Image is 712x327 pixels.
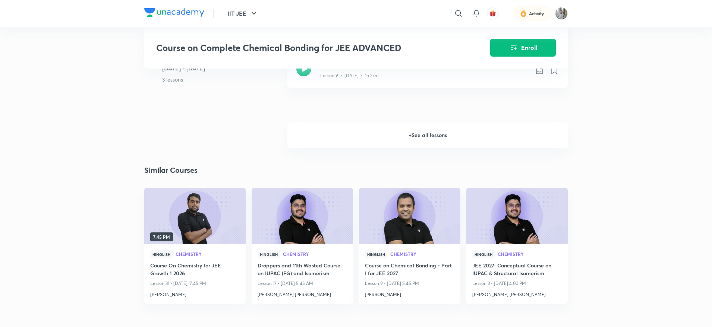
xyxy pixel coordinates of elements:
button: Enroll [490,39,556,57]
span: Chemistry [498,252,562,256]
a: [PERSON_NAME] [PERSON_NAME] [472,288,562,298]
a: Course On Chemistry for JEE Growth 1 2026 [150,261,240,279]
a: new-thumbnail7:45 PM [144,188,246,244]
a: L-09 | Chemical Bonding for Jee Advanced 2027Lesson 9 • [DATE] • 1h 27m [287,53,568,97]
span: Hinglish [365,250,387,258]
a: [PERSON_NAME] [PERSON_NAME] [258,288,347,298]
span: 7:45 PM [150,232,173,241]
img: avatar [489,10,496,17]
span: Chemistry [390,252,454,256]
button: IIT JEE [223,6,263,21]
p: Lesson 9 • [DATE] • 1h 27m [320,72,379,79]
img: new-thumbnail [251,187,354,245]
img: Company Logo [144,8,204,17]
p: Lesson 3 • [DATE] 4:00 PM [472,279,562,288]
p: Lesson 31 • [DATE], 7:45 PM [150,279,240,288]
span: Chemistry [176,252,240,256]
p: Lesson 9 • [DATE] 5:45 PM [365,279,454,288]
a: Chemistry [283,252,347,257]
p: Lesson 17 • [DATE] 5:45 AM [258,279,347,288]
a: new-thumbnail [466,188,568,244]
a: JEE 2027: Conceptual Course on IUPAC & Structural Isomerism [472,261,562,279]
span: Chemistry [283,252,347,256]
a: [PERSON_NAME] [365,288,454,298]
button: avatar [487,7,499,19]
h6: + See all lessons [287,122,568,148]
img: new-thumbnail [465,187,568,245]
img: Koushik Dhenki [555,7,568,20]
h3: Course on Complete Chemical Bonding for JEE ADVANCED [156,42,448,53]
a: [PERSON_NAME] [150,288,240,298]
span: Hinglish [258,250,280,258]
span: Hinglish [150,250,173,258]
img: new-thumbnail [143,187,246,245]
p: 3 lessons [162,76,281,83]
h2: Similar Courses [144,165,198,176]
span: Hinglish [472,250,495,258]
a: Chemistry [498,252,562,257]
a: Chemistry [390,252,454,257]
a: Droppers and 11th Wasted Course on IUPAC (FG) and Isomerism [258,261,347,279]
img: activity [520,9,527,18]
img: new-thumbnail [358,187,461,245]
a: new-thumbnail [359,188,460,244]
a: Course on Chemical Bonding - Part I for JEE 2027 [365,261,454,279]
a: Company Logo [144,8,204,19]
a: Chemistry [176,252,240,257]
a: new-thumbnail [252,188,353,244]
